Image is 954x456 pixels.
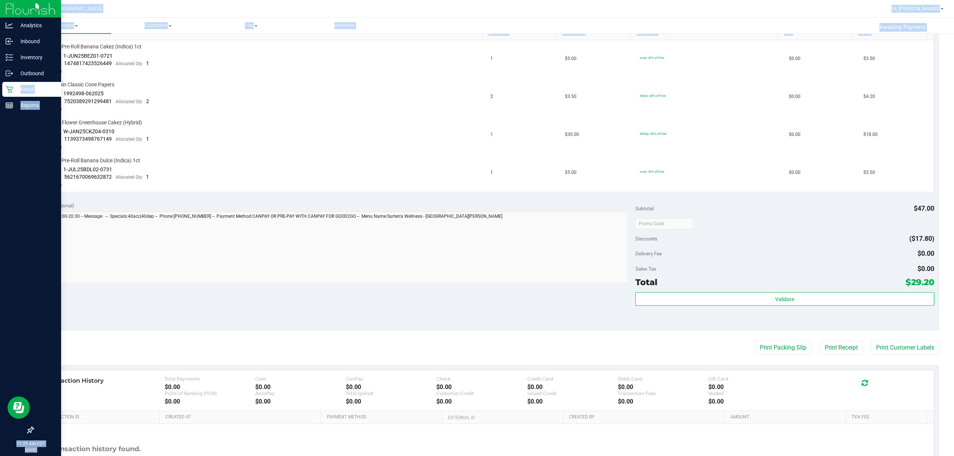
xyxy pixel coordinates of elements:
div: AeroPay [255,390,346,396]
span: $3.50 [863,169,875,176]
span: $47.00 [914,204,934,212]
span: 5621670069632872 [64,174,112,180]
span: 1 [146,60,149,66]
span: Sales Tax [635,266,656,272]
span: $4.20 [863,93,875,100]
inline-svg: Inventory [6,54,13,61]
span: Awaiting Payment [879,23,925,32]
span: FT 0.5g Pre-Roll Banana Cakez (Indica) 1ct [43,43,142,50]
div: $0.00 [255,398,346,405]
inline-svg: Retail [6,86,13,93]
span: Allocated Qty [116,61,142,66]
span: 1992498-062025 [63,90,104,96]
inline-svg: Analytics [6,22,13,29]
a: Created By [569,414,722,420]
span: 1 [146,174,149,180]
span: Purchases [18,22,111,29]
span: [GEOGRAPHIC_DATA] [51,6,102,12]
span: 40acc: 40% off line [640,94,666,98]
span: Allocated Qty [116,137,142,142]
a: Payment Method [327,414,439,420]
span: $30.00 [565,131,579,138]
span: FD 3.5g Flower Greenhouse Cakez (Hybrid) [43,119,142,126]
span: $29.20 [906,277,934,287]
span: Hi, [PERSON_NAME]! [891,6,940,12]
p: 11:29 AM EDT [3,440,58,447]
button: Print Packing Slip [755,341,811,355]
span: $0.00 [789,93,800,100]
span: Allocated Qty [116,175,142,180]
div: CanPay [346,376,436,382]
p: Inventory [13,53,58,62]
div: Total Payments [165,376,255,382]
a: Created At [165,414,318,420]
div: Gift Card [708,376,799,382]
div: $0.00 [436,398,527,405]
span: 1474817423526449 [64,60,112,66]
p: Retail [13,85,58,94]
div: Transaction Fees [618,390,708,396]
div: Check [436,376,527,382]
p: Outbound [13,69,58,78]
span: 1 [490,131,493,138]
span: ($17.80) [909,235,934,242]
span: $5.00 [565,55,576,62]
span: 40dep: 40% off line [640,132,666,135]
inline-svg: Reports [6,102,13,109]
a: Customers [111,18,204,34]
span: srsat: 30% off line [640,170,664,173]
span: 1-JUN25BEZ01-0721 [63,53,113,59]
span: $3.50 [863,55,875,62]
div: $0.00 [708,398,799,405]
div: $0.00 [165,383,255,390]
span: RW 1.25in Classic Cone Papers [43,81,114,88]
span: 7520389291299481 [64,98,112,104]
div: $0.00 [708,383,799,390]
span: $0.00 [789,55,800,62]
span: $0.00 [917,265,934,272]
div: Debit Card [618,376,708,382]
div: $0.00 [527,398,618,405]
span: $5.00 [565,169,576,176]
div: $0.00 [255,383,346,390]
span: W-JAN25CKZ04-0310 [63,128,114,134]
span: 1-JUL25BDL02-0731 [63,166,112,172]
div: $0.00 [618,398,708,405]
span: $0.00 [789,131,800,138]
button: Print Receipt [820,341,863,355]
span: FT 0.5g Pre-Roll Banana Dulce (Indica) 1ct [43,157,140,164]
a: Deliveries [298,18,391,34]
span: 1 [490,55,493,62]
div: Point of Banking (POB) [165,390,255,396]
span: Validate [775,296,794,302]
span: $3.50 [565,93,576,100]
button: Validate [635,292,934,306]
span: srsat: 30% off line [640,56,664,60]
inline-svg: Outbound [6,70,13,77]
a: Transaction ID [44,414,157,420]
span: Deliveries [324,22,365,29]
span: 1 [146,136,149,142]
div: Customer Credit [436,390,527,396]
span: 1 [490,169,493,176]
span: Subtotal [635,205,654,211]
span: 1139373498767149 [64,136,112,142]
div: Issued Credit [527,390,618,396]
p: Analytics [13,21,58,30]
div: Voided [708,390,799,396]
span: Total [635,277,657,287]
span: Allocated Qty [116,99,142,104]
div: $0.00 [527,383,618,390]
div: $0.00 [346,398,436,405]
th: External ID [442,411,563,424]
div: $0.00 [165,398,255,405]
iframe: Resource center [7,396,30,419]
div: Cash [255,376,346,382]
span: Discounts [635,232,657,245]
div: $0.00 [618,383,708,390]
span: $0.00 [789,169,800,176]
p: Reports [13,101,58,110]
input: Promo Code [635,218,693,229]
span: Customers [111,22,204,29]
button: Print Customer Labels [871,341,939,355]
